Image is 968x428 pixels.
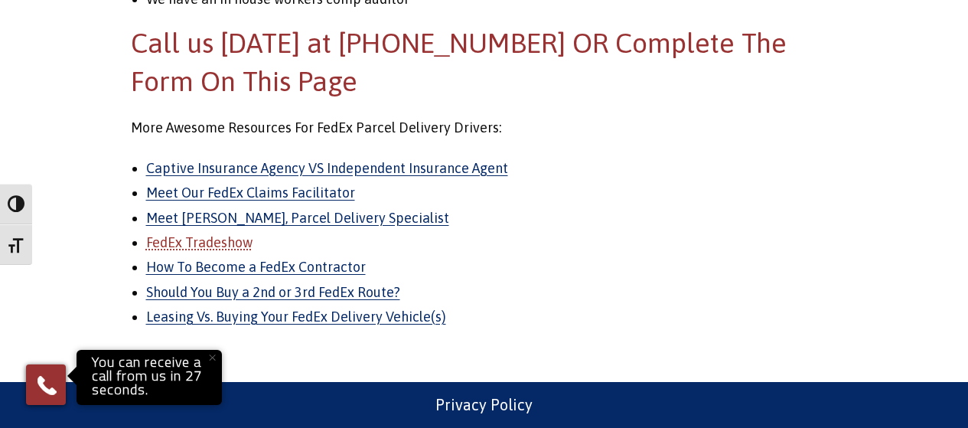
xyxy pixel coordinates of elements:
[146,160,508,176] a: Captive Insurance Agency VS Independent Insurance Agent
[131,116,838,140] p: More Awesome Resources For FedEx Parcel Delivery Drivers:
[146,210,449,226] a: Meet [PERSON_NAME], Parcel Delivery Specialist
[146,284,400,300] a: Should You Buy a 2nd or 3rd FedEx Route?
[146,185,355,201] a: Meet Our FedEx Claims Facilitator
[195,341,229,374] button: Close
[146,309,446,325] a: Leasing Vs. Buying Your FedEx Delivery Vehicle(s)
[80,354,218,401] p: You can receive a call from us in 27 seconds.
[146,234,253,250] a: FedEx Tradeshow
[435,396,533,413] a: Privacy Policy
[34,373,59,397] img: Phone icon
[146,259,366,275] a: How To Become a FedEx Contractor
[131,27,787,97] span: Call us [DATE] at [PHONE_NUMBER] OR Complete The Form On This Page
